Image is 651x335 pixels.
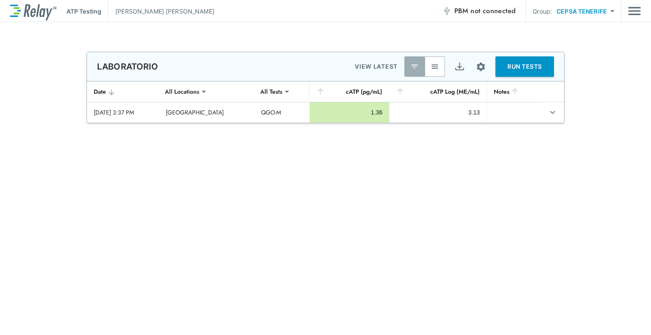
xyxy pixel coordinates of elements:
img: LuminUltra Relay [10,2,56,20]
div: All Locations [159,83,205,100]
td: [GEOGRAPHIC_DATA] [159,102,255,123]
img: Settings Icon [476,61,486,72]
td: QGO-M [254,102,309,123]
table: sticky table [87,81,564,123]
button: Export [449,56,470,77]
div: cATP Log (ME/mL) [396,87,480,97]
img: Offline Icon [442,7,451,15]
span: PBM [454,5,516,17]
span: not connected [470,6,515,16]
p: VIEW LATEST [355,61,398,72]
button: RUN TESTS [495,56,554,77]
img: Drawer Icon [628,3,641,19]
div: 3.13 [396,108,480,117]
button: Site setup [470,56,492,78]
img: Export Icon [454,61,465,72]
p: [PERSON_NAME] [PERSON_NAME] [115,7,214,16]
div: cATP (pg/mL) [316,87,382,97]
img: View All [431,62,439,71]
div: Notes [494,87,532,97]
button: Main menu [628,3,641,19]
div: All Tests [254,83,288,100]
img: Latest [410,62,419,71]
div: [DATE] 3:37 PM [94,108,152,117]
th: Date [87,81,159,102]
p: ATP Testing [67,7,101,16]
button: expand row [545,105,560,120]
button: PBM not connected [439,3,519,20]
p: LABORATORIO [97,61,159,72]
p: Group: [533,7,552,16]
div: 1.36 [317,108,382,117]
